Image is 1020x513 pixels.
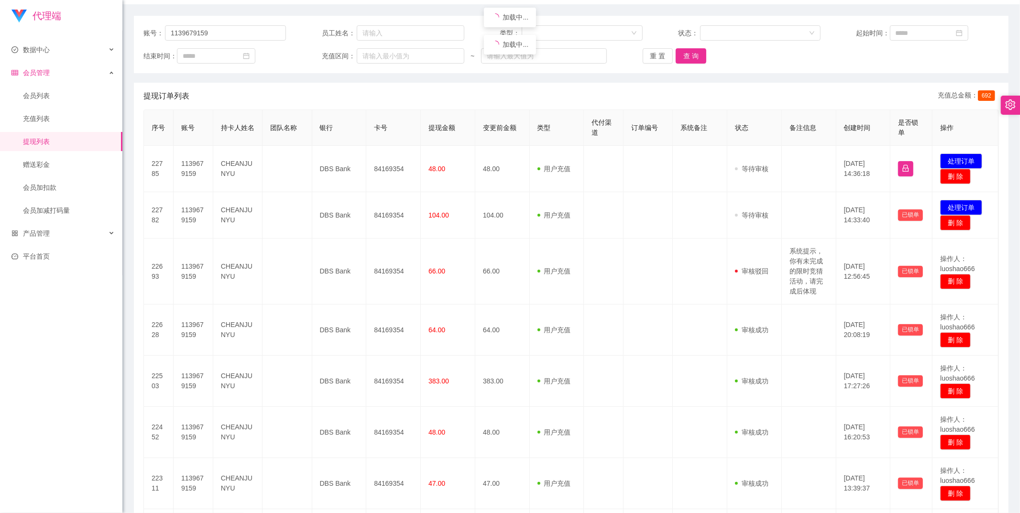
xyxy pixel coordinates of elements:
span: 用户充值 [537,165,571,173]
span: 账号： [143,28,165,38]
td: DBS Bank [312,458,367,509]
td: CHEANJUNYU [213,407,263,458]
td: [DATE] 14:33:40 [836,192,891,239]
span: 操作人：luoshao666 [940,313,975,331]
span: 会员管理 [11,69,50,76]
button: 删 除 [940,169,971,184]
input: 请输入 [165,25,286,41]
span: 审核成功 [735,428,768,436]
span: 卡号 [374,124,387,131]
td: 系统提示，你有未完成的限时竞猜活动，请完成后体现 [782,239,836,305]
input: 请输入 [357,25,464,41]
td: 1139679159 [174,192,213,239]
span: 操作人：luoshao666 [940,364,975,382]
span: 账号 [181,124,195,131]
span: 操作人：luoshao666 [940,467,975,484]
button: 重 置 [643,48,673,64]
a: 提现列表 [23,132,115,151]
button: 图标: lock [898,161,913,176]
i: 图标: appstore-o [11,230,18,237]
td: 84169354 [366,146,421,192]
img: logo.9652507e.png [11,10,27,23]
span: 用户充值 [537,326,571,334]
span: 提现金额 [428,124,455,131]
td: [DATE] 17:27:26 [836,356,891,407]
button: 查 询 [676,48,706,64]
span: 64.00 [428,326,445,334]
span: 状态： [678,28,700,38]
button: 处理订单 [940,200,982,215]
button: 已锁单 [898,324,923,336]
span: 操作人：luoshao666 [940,415,975,433]
td: 22785 [144,146,174,192]
a: 会员加减打码量 [23,201,115,220]
span: 47.00 [428,480,445,487]
td: 22452 [144,407,174,458]
a: 代理端 [11,11,61,19]
td: 1139679159 [174,356,213,407]
span: 用户充值 [537,428,571,436]
span: 审核成功 [735,326,768,334]
span: 变更前金额 [483,124,516,131]
span: 结束时间： [143,51,177,61]
span: ~ [464,51,481,61]
i: 图标: down [631,30,637,37]
td: 104.00 [475,192,530,239]
span: 48.00 [428,165,445,173]
button: 删 除 [940,215,971,230]
button: 处理订单 [940,153,982,169]
td: CHEANJUNYU [213,305,263,356]
i: 图标: check-circle-o [11,46,18,53]
td: [DATE] 16:20:53 [836,407,891,458]
button: 删 除 [940,486,971,501]
td: 84169354 [366,458,421,509]
span: 用户充值 [537,211,571,219]
td: CHEANJUNYU [213,458,263,509]
td: 48.00 [475,407,530,458]
span: 审核驳回 [735,267,768,275]
span: 类型： [500,28,522,38]
span: 加载中... [503,41,529,48]
td: [DATE] 20:08:19 [836,305,891,356]
input: 请输入最大值为 [481,48,607,64]
button: 已锁单 [898,375,923,387]
td: CHEANJUNYU [213,192,263,239]
td: 66.00 [475,239,530,305]
span: 操作 [940,124,954,131]
td: 22628 [144,305,174,356]
span: 等待审核 [735,165,768,173]
a: 充值列表 [23,109,115,128]
i: icon: loading [492,41,499,48]
span: 用户充值 [537,377,571,385]
span: 系统备注 [680,124,707,131]
a: 会员列表 [23,86,115,105]
span: 加载中... [503,13,529,21]
span: 员工姓名： [322,28,357,38]
span: 类型 [537,124,551,131]
span: 48.00 [428,428,445,436]
span: 产品管理 [11,229,50,237]
td: 84169354 [366,192,421,239]
button: 删 除 [940,332,971,348]
span: 订单编号 [631,124,658,131]
span: 状态 [735,124,748,131]
td: 48.00 [475,146,530,192]
button: 已锁单 [898,209,923,221]
span: 备注信息 [790,124,816,131]
td: 84169354 [366,239,421,305]
i: 图标: table [11,69,18,76]
button: 已锁单 [898,426,923,438]
td: 22311 [144,458,174,509]
span: 提现订单列表 [143,90,189,102]
span: 66.00 [428,267,445,275]
span: 创建时间 [844,124,871,131]
td: 22693 [144,239,174,305]
span: 团队名称 [270,124,297,131]
td: 47.00 [475,458,530,509]
td: [DATE] 14:36:18 [836,146,891,192]
td: 1139679159 [174,146,213,192]
td: CHEANJUNYU [213,146,263,192]
span: 起始时间： [856,28,890,38]
span: 序号 [152,124,165,131]
td: 84169354 [366,407,421,458]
